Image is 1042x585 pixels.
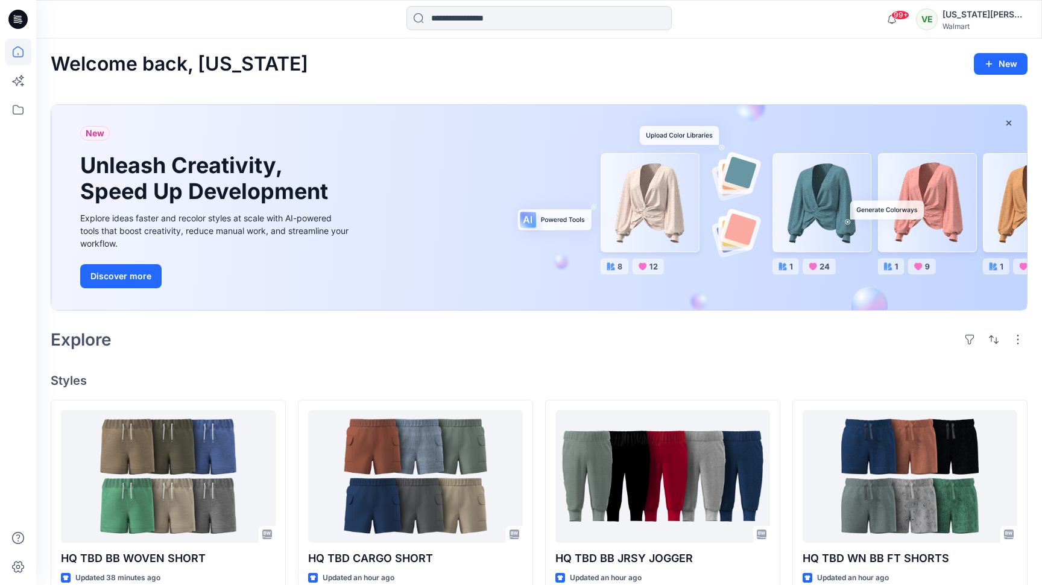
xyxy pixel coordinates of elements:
a: Discover more [80,264,352,288]
p: Updated 38 minutes ago [75,572,160,584]
p: HQ TBD WN BB FT SHORTS [803,550,1017,567]
div: VE [916,8,938,30]
a: HQ TBD WN BB FT SHORTS [803,410,1017,543]
div: Walmart [943,22,1027,31]
p: Updated an hour ago [817,572,889,584]
div: Explore ideas faster and recolor styles at scale with AI-powered tools that boost creativity, red... [80,212,352,250]
button: Discover more [80,264,162,288]
h2: Explore [51,330,112,349]
span: New [86,126,104,141]
span: 99+ [891,10,909,20]
h1: Unleash Creativity, Speed Up Development [80,153,333,204]
h4: Styles [51,373,1028,388]
a: HQ TBD BB WOVEN SHORT [61,410,276,543]
div: [US_STATE][PERSON_NAME] [943,7,1027,22]
p: HQ TBD BB JRSY JOGGER [555,550,770,567]
p: HQ TBD BB WOVEN SHORT [61,550,276,567]
a: HQ TBD BB JRSY JOGGER [555,410,770,543]
p: Updated an hour ago [570,572,642,584]
h2: Welcome back, [US_STATE] [51,53,308,75]
button: New [974,53,1028,75]
p: HQ TBD CARGO SHORT [308,550,523,567]
p: Updated an hour ago [323,572,394,584]
a: HQ TBD CARGO SHORT [308,410,523,543]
